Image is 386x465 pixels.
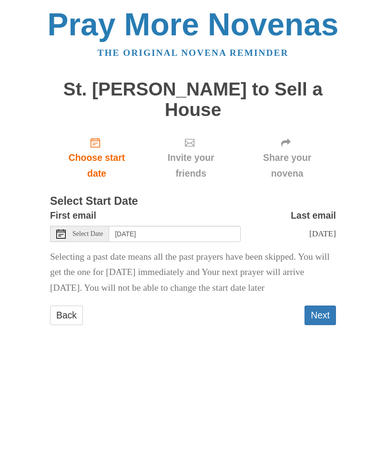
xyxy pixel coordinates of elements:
[305,306,336,325] button: Next
[238,129,336,186] div: Click "Next" to confirm your start date first.
[50,306,83,325] a: Back
[60,150,134,181] span: Choose start date
[109,226,241,242] input: Use the arrow keys to pick a date
[143,129,238,186] div: Click "Next" to confirm your start date first.
[48,7,339,42] a: Pray More Novenas
[309,229,336,238] span: [DATE]
[248,150,326,181] span: Share your novena
[50,79,336,120] h1: St. [PERSON_NAME] to Sell a House
[153,150,229,181] span: Invite your friends
[72,231,103,237] span: Select Date
[50,129,143,186] a: Choose start date
[50,249,336,296] p: Selecting a past date means all the past prayers have been skipped. You will get the one for [DAT...
[291,208,336,223] label: Last email
[50,195,336,208] h3: Select Start Date
[50,208,96,223] label: First email
[98,48,289,58] a: The original novena reminder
